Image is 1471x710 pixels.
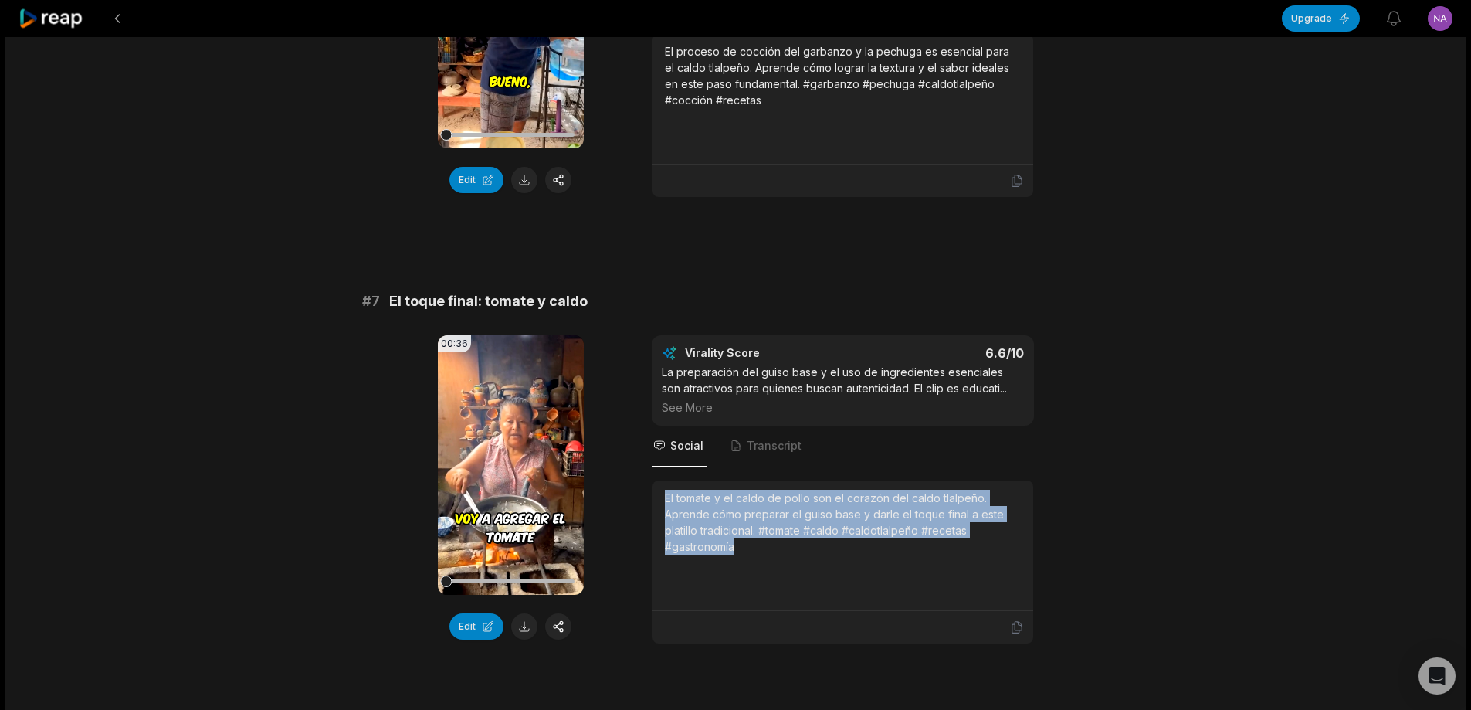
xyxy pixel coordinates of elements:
[670,438,703,454] span: Social
[662,399,1024,416] div: See More
[438,335,584,595] video: Your browser does not support mp4 format.
[652,426,1034,467] nav: Tabs
[665,43,1021,108] div: El proceso de cocción del garbanzo y la pechuga es esencial para el caldo tlalpeño. Aprende cómo ...
[362,290,380,312] span: # 7
[449,167,503,193] button: Edit
[662,364,1024,416] div: La preparación del guiso base y el uso de ingredientes esenciales son atractivos para quienes bus...
[389,290,588,312] span: El toque final: tomate y caldo
[1418,657,1456,695] div: Open Intercom Messenger
[449,613,503,640] button: Edit
[665,490,1021,555] div: El tomate y el caldo de pollo son el corazón del caldo tlalpeño. Aprende cómo preparar el guiso b...
[685,345,851,361] div: Virality Score
[747,438,802,454] span: Transcript
[858,345,1024,361] div: 6.6 /10
[1282,5,1360,32] button: Upgrade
